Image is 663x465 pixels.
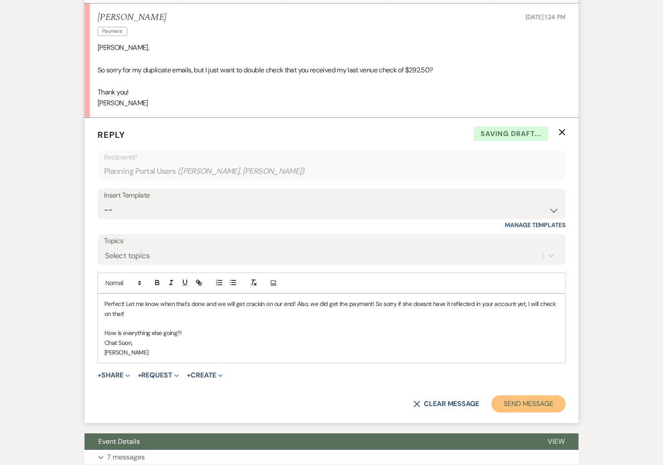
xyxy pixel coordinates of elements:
button: Send Message [491,395,565,413]
button: 7 messages [84,450,578,465]
div: Insert Template [104,189,559,202]
p: How is everything else going?! [104,328,559,338]
span: Saving draft... [474,127,548,141]
h5: [PERSON_NAME] [97,12,166,23]
button: Request [138,372,179,379]
button: View [534,433,578,450]
button: Event Details [84,433,534,450]
div: Select topics [105,250,150,262]
span: ( [PERSON_NAME], [PERSON_NAME] ) [178,166,305,177]
p: Recipients* [104,152,559,163]
p: Perfect! Let me know when that's done and we will get crackin on our end! Also, we did get the pa... [104,299,559,319]
label: Topics [104,235,559,247]
p: So sorry for my duplicate emails, but I just want to double check that you received my last venue... [97,65,565,76]
span: Event Details [98,437,140,446]
span: [DATE] 1:24 PM [526,13,565,21]
span: Reply [97,129,125,140]
p: Chat Soon, [104,338,559,348]
span: Payment [97,27,127,36]
a: Manage Templates [505,221,565,229]
p: [PERSON_NAME], [97,42,565,53]
button: Create [187,372,223,379]
span: View [548,437,565,446]
p: [PERSON_NAME] [97,98,565,109]
span: + [138,372,142,379]
p: Thank you! [97,87,565,98]
p: 7 messages [107,452,145,463]
div: Planning Portal Users [104,163,559,180]
button: Share [97,372,130,379]
button: Clear message [413,400,479,407]
span: + [97,372,101,379]
span: + [187,372,191,379]
p: [PERSON_NAME] [104,348,559,357]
